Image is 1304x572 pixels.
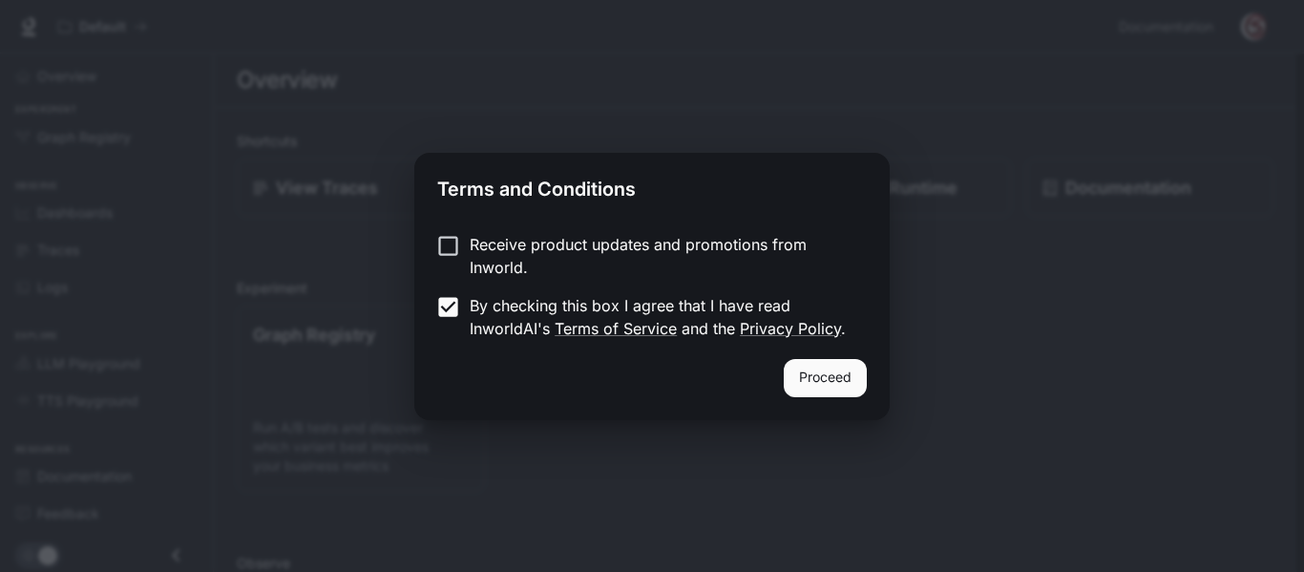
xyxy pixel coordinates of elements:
[470,294,852,340] p: By checking this box I agree that I have read InworldAI's and the .
[784,359,867,397] button: Proceed
[470,233,852,279] p: Receive product updates and promotions from Inworld.
[740,319,841,338] a: Privacy Policy
[555,319,677,338] a: Terms of Service
[414,153,890,218] h2: Terms and Conditions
